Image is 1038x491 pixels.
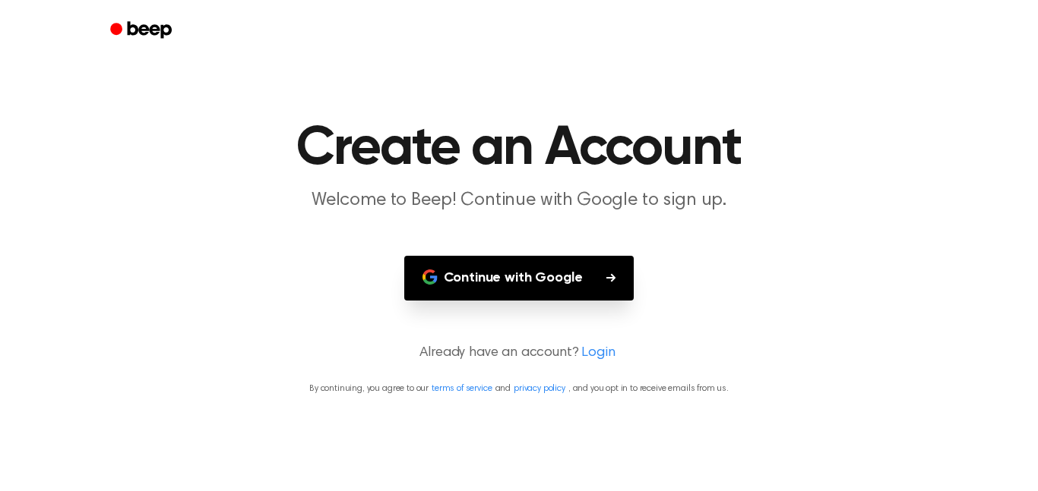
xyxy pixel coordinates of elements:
[432,384,492,393] a: terms of service
[227,188,811,213] p: Welcome to Beep! Continue with Google to sign up.
[581,343,615,364] a: Login
[130,121,908,176] h1: Create an Account
[18,382,1020,395] p: By continuing, you agree to our and , and you opt in to receive emails from us.
[514,384,565,393] a: privacy policy
[404,256,635,301] button: Continue with Google
[18,343,1020,364] p: Already have an account?
[100,16,185,46] a: Beep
